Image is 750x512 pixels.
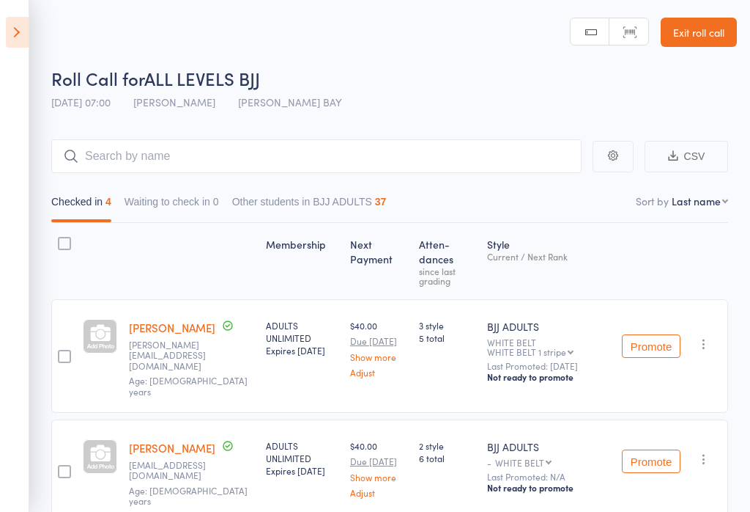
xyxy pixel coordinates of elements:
div: Current / Next Rank [487,252,610,261]
button: CSV [645,141,728,172]
small: Due [DATE] [350,456,407,467]
div: Not ready to promote [487,482,610,494]
small: Last Promoted: N/A [487,472,610,482]
span: [PERSON_NAME] [133,95,215,109]
div: Expires [DATE] [266,464,338,477]
button: Checked in4 [51,189,111,222]
button: Waiting to check in0 [125,189,219,222]
div: 0 [213,196,219,208]
button: Other students in BJJ ADULTS37 [232,189,387,222]
span: [DATE] 07:00 [51,95,111,109]
div: 4 [105,196,111,208]
div: BJJ ADULTS [487,319,610,334]
span: Age: [DEMOGRAPHIC_DATA] years [129,374,248,397]
input: Search by name [51,139,582,173]
small: Due [DATE] [350,336,407,346]
button: Promote [622,450,680,473]
span: Roll Call for [51,66,144,90]
small: Last Promoted: [DATE] [487,361,610,371]
div: Last name [672,194,721,208]
div: $40.00 [350,319,407,377]
div: WHITE BELT 1 stripe [487,347,566,356]
small: Adam.frasereaston@hotmail.com [129,340,224,371]
div: ADULTS UNLIMITED [266,319,338,356]
div: WHITE BELT [495,458,544,467]
div: ADULTS UNLIMITED [266,439,338,477]
div: Membership [260,230,344,293]
button: Promote [622,334,680,358]
a: Adjust [350,488,407,497]
div: WHITE BELT [487,337,610,356]
div: - [487,458,610,467]
div: $40.00 [350,439,407,497]
span: 2 style [419,439,475,452]
div: Not ready to promote [487,371,610,383]
a: Exit roll call [661,18,737,47]
div: Atten­dances [413,230,481,293]
span: ALL LEVELS BJJ [144,66,260,90]
span: 5 total [419,332,475,344]
span: 6 total [419,452,475,464]
div: BJJ ADULTS [487,439,610,454]
span: Age: [DEMOGRAPHIC_DATA] years [129,484,248,507]
div: Expires [DATE] [266,344,338,356]
div: Next Payment [344,230,413,293]
div: Style [481,230,616,293]
span: [PERSON_NAME] BAY [238,95,342,109]
div: since last grading [419,266,475,285]
a: Adjust [350,367,407,377]
a: Show more [350,472,407,482]
a: [PERSON_NAME] [129,320,215,335]
a: Show more [350,352,407,362]
a: [PERSON_NAME] [129,440,215,456]
label: Sort by [636,194,669,208]
span: 3 style [419,319,475,332]
div: 37 [375,196,387,208]
small: Ben.todd123@icloud.com [129,460,224,481]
